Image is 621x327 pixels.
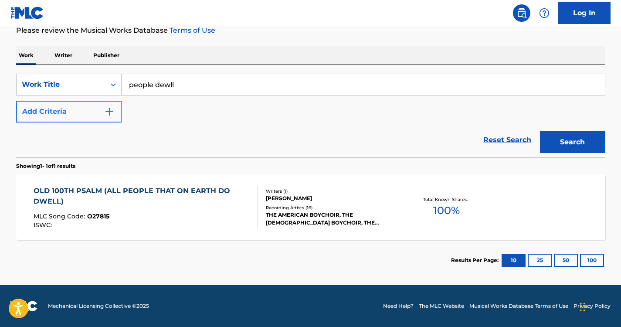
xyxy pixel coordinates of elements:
[16,25,605,36] p: Please review the Musical Works Database
[451,256,501,264] p: Results Per Page:
[266,194,397,202] div: [PERSON_NAME]
[34,221,54,229] span: ISWC :
[266,204,397,211] div: Recording Artists ( 16 )
[577,285,621,327] iframe: Chat Widget
[104,106,115,117] img: 9d2ae6d4665cec9f34b9.svg
[10,301,37,311] img: logo
[91,46,122,65] p: Publisher
[554,254,578,267] button: 50
[34,186,250,207] div: OLD 100TH PSALM (ALL PEOPLE THAT ON EARTH DO DWELL)
[433,203,460,218] span: 100 %
[580,254,604,267] button: 100
[502,254,526,267] button: 10
[16,101,122,123] button: Add Criteria
[168,26,215,34] a: Terms of Use
[16,74,605,157] form: Search Form
[539,8,550,18] img: help
[540,131,605,153] button: Search
[266,188,397,194] div: Writers ( 1 )
[34,212,87,220] span: MLC Song Code :
[87,212,109,220] span: O27815
[536,4,553,22] div: Help
[516,8,527,18] img: search
[48,302,149,310] span: Mechanical Licensing Collective © 2025
[16,162,75,170] p: Showing 1 - 1 of 1 results
[580,294,585,320] div: Drag
[423,196,470,203] p: Total Known Shares:
[16,46,36,65] p: Work
[419,302,464,310] a: The MLC Website
[479,130,536,150] a: Reset Search
[16,174,605,240] a: OLD 100TH PSALM (ALL PEOPLE THAT ON EARTH DO DWELL)MLC Song Code:O27815ISWC:Writers (1)[PERSON_NA...
[383,302,414,310] a: Need Help?
[266,211,397,227] div: THE AMERICAN BOYCHOIR, THE [DEMOGRAPHIC_DATA] BOYCHOIR, THE AMERICAN BOYCHOIR, THE [DEMOGRAPHIC_D...
[469,302,568,310] a: Musical Works Database Terms of Use
[52,46,75,65] p: Writer
[22,79,100,90] div: Work Title
[558,2,611,24] a: Log In
[573,302,611,310] a: Privacy Policy
[528,254,552,267] button: 25
[10,7,44,19] img: MLC Logo
[513,4,530,22] a: Public Search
